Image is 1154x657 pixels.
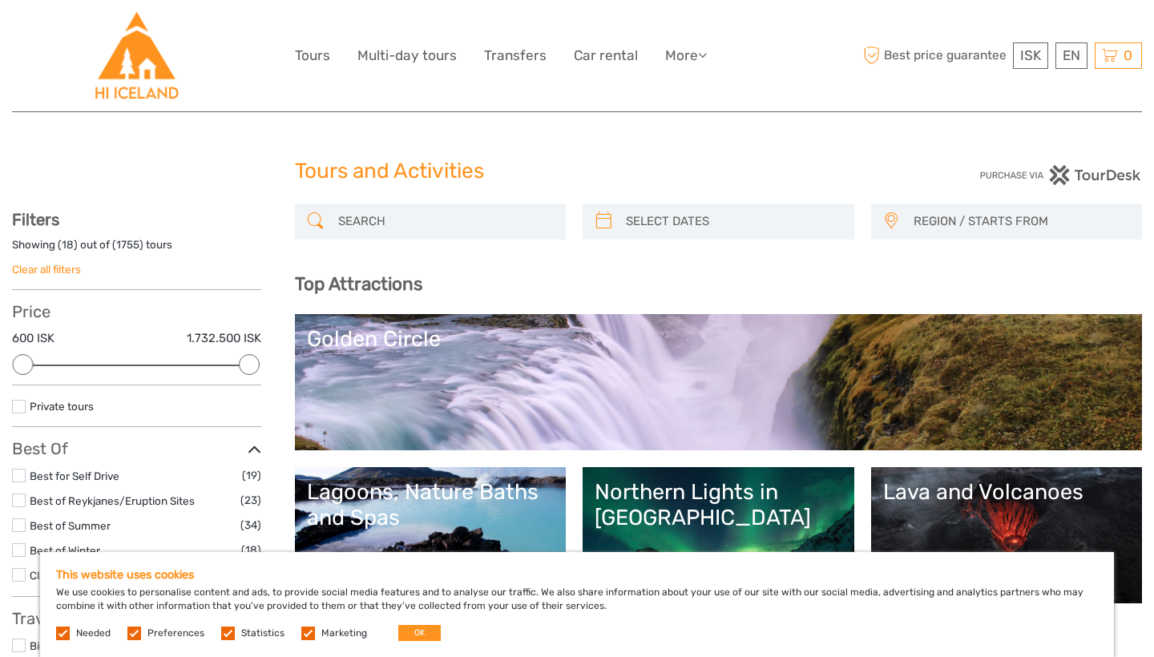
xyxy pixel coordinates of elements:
span: Best price guarantee [860,42,1010,69]
img: Hostelling International [93,12,180,99]
a: Best of Summer [30,519,111,532]
div: EN [1055,42,1087,69]
input: SELECT DATES [619,208,846,236]
a: Clear all filters [12,263,81,276]
span: (34) [240,516,261,534]
label: Statistics [241,627,284,640]
div: Lagoons, Nature Baths and Spas [307,479,555,531]
a: Golden Circle [307,326,1131,438]
a: Car rental [574,44,638,67]
a: Lagoons, Nature Baths and Spas [307,479,555,591]
button: REGION / STARTS FROM [906,208,1135,235]
h3: Price [12,302,261,321]
div: Northern Lights in [GEOGRAPHIC_DATA] [595,479,842,531]
span: (23) [240,491,261,510]
a: Lava and Volcanoes [883,479,1131,591]
strong: Filters [12,210,59,229]
span: 0 [1121,47,1135,63]
span: (19) [242,466,261,485]
a: Bicycle [30,639,65,652]
button: OK [398,625,441,641]
a: Best for Self Drive [30,470,119,482]
a: Best of Reykjanes/Eruption Sites [30,494,195,507]
label: 18 [62,237,74,252]
input: SEARCH [332,208,559,236]
span: (18) [241,541,261,559]
div: Lava and Volcanoes [883,479,1131,505]
img: PurchaseViaTourDesk.png [979,165,1142,185]
label: 1755 [116,237,139,252]
label: 600 ISK [12,330,54,347]
label: Marketing [321,627,367,640]
h3: Travel Method [12,609,261,628]
h1: Tours and Activities [295,159,860,184]
div: We use cookies to personalise content and ads, to provide social media features and to analyse ou... [40,552,1114,657]
a: Best of Winter [30,544,100,557]
label: Needed [76,627,111,640]
label: Preferences [147,627,204,640]
a: Tours [295,44,330,67]
b: Top Attractions [295,273,422,295]
a: More [665,44,707,67]
a: Northern Lights in [GEOGRAPHIC_DATA] [595,479,842,591]
a: Classic Tours [30,569,95,582]
a: Transfers [484,44,547,67]
span: ISK [1020,47,1041,63]
a: Private tours [30,400,94,413]
div: Showing ( ) out of ( ) tours [12,237,261,262]
h5: This website uses cookies [56,568,1098,582]
a: Multi-day tours [357,44,457,67]
div: Golden Circle [307,326,1131,352]
label: 1.732.500 ISK [187,330,261,347]
h3: Best Of [12,439,261,458]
